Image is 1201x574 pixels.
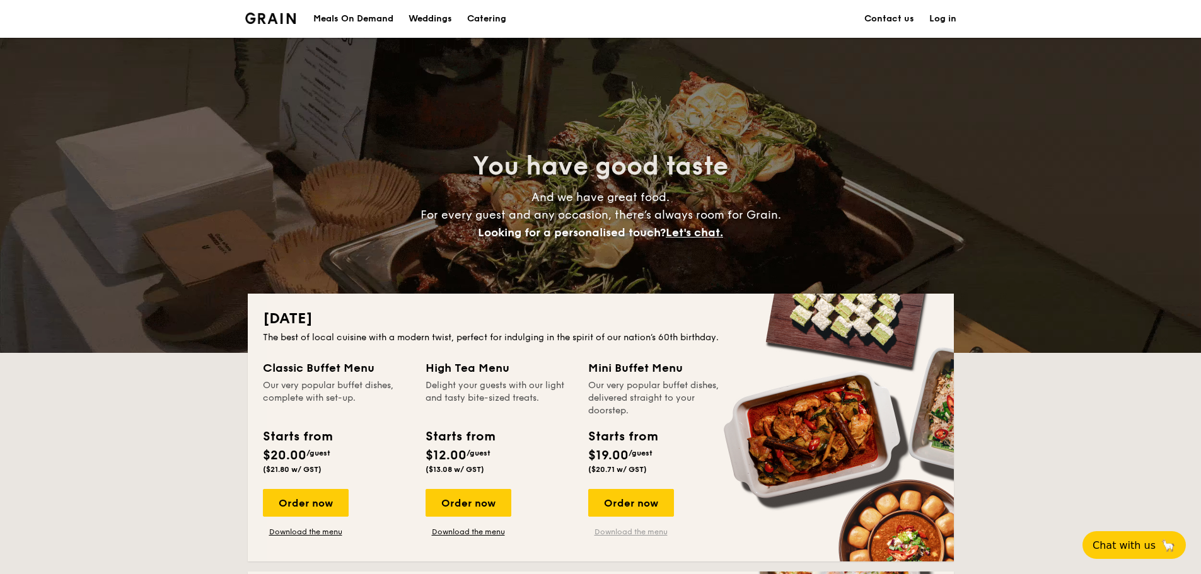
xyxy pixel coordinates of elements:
a: Download the menu [426,527,511,537]
span: $19.00 [588,448,629,463]
div: Starts from [588,427,657,446]
div: Order now [263,489,349,517]
a: Logotype [245,13,296,24]
span: And we have great food. For every guest and any occasion, there’s always room for Grain. [421,190,781,239]
img: Grain [245,13,296,24]
div: The best of local cuisine with a modern twist, perfect for indulging in the spirit of our nation’... [263,331,939,344]
div: Mini Buffet Menu [588,359,736,377]
span: Let's chat. [666,226,723,239]
span: $12.00 [426,448,467,463]
span: Looking for a personalised touch? [478,226,666,239]
div: Classic Buffet Menu [263,359,410,377]
a: Download the menu [588,527,674,537]
span: /guest [629,449,653,457]
span: You have good taste [473,151,728,181]
span: 🦙 [1161,538,1176,553]
button: Chat with us🦙 [1082,531,1186,559]
span: ($20.71 w/ GST) [588,465,647,474]
a: Download the menu [263,527,349,537]
span: ($13.08 w/ GST) [426,465,484,474]
div: Order now [426,489,511,517]
span: /guest [306,449,330,457]
div: Our very popular buffet dishes, complete with set-up. [263,379,410,417]
div: High Tea Menu [426,359,573,377]
div: Starts from [263,427,332,446]
h2: [DATE] [263,309,939,329]
div: Our very popular buffet dishes, delivered straight to your doorstep. [588,379,736,417]
div: Order now [588,489,674,517]
div: Starts from [426,427,494,446]
span: Chat with us [1093,539,1156,551]
span: ($21.80 w/ GST) [263,465,322,474]
div: Delight your guests with our light and tasty bite-sized treats. [426,379,573,417]
span: $20.00 [263,448,306,463]
span: /guest [467,449,490,457]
